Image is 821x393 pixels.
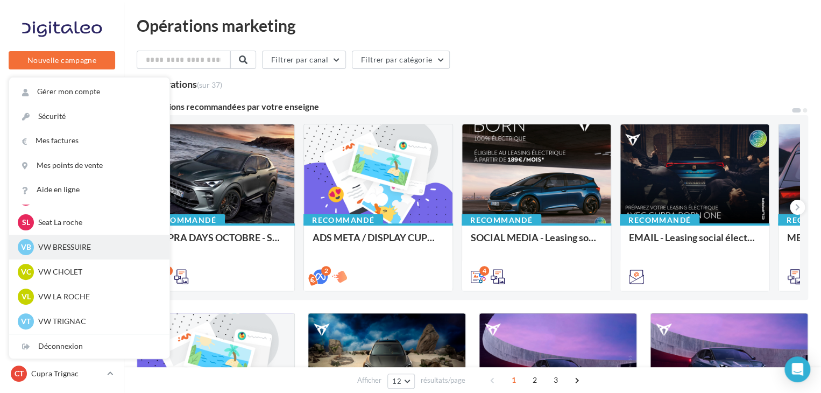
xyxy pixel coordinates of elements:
a: Gérer mon compte [9,80,169,104]
div: 5 opérations recommandées par votre enseigne [137,102,791,111]
div: EMAIL - Leasing social électrique - CUPRA Born One [629,232,760,254]
div: Opérations marketing [137,17,808,33]
div: SOCIAL MEDIA - Leasing social électrique - CUPRA Born [471,232,602,254]
span: Afficher [357,375,381,385]
a: Mes factures [9,129,169,153]
div: Recommandé [145,214,225,226]
div: Recommandé [303,214,383,226]
div: opérations [151,79,222,89]
a: Opérations [6,108,117,130]
div: Open Intercom Messenger [784,356,810,382]
div: 4 [479,266,489,276]
span: 2 [526,371,543,389]
a: Calendrier [6,269,117,292]
a: Contacts [6,215,117,238]
button: 12 [387,374,415,389]
a: CT Cupra Trignac [9,363,115,384]
span: CT [15,368,24,379]
p: VW CHOLET [38,266,157,277]
div: 2 [321,266,331,276]
span: VC [21,266,31,277]
span: 1 [505,371,522,389]
p: Seat La roche [38,217,157,228]
p: Cupra Trignac [31,368,103,379]
a: Médiathèque [6,242,117,265]
a: PLV et print personnalisable [6,296,117,327]
p: VW LA ROCHE [38,291,157,302]
a: Campagnes [6,189,117,212]
span: 12 [392,377,401,385]
a: Visibilité en ligne [6,162,117,185]
a: Mes points de vente [9,153,169,178]
span: VB [21,242,31,252]
span: 3 [547,371,564,389]
div: Déconnexion [9,334,169,359]
div: ADS META / DISPLAY CUPRA DAYS Septembre 2025 [313,232,444,254]
a: Boîte de réception [6,134,117,157]
a: Aide en ligne [9,178,169,202]
p: VW TRIGNAC [38,316,157,327]
button: Notifications 5 [6,81,113,103]
span: VL [22,291,31,302]
div: Recommandé [620,214,699,226]
div: 36 [137,78,222,89]
button: Filtrer par canal [262,51,346,69]
span: (sur 37) [197,80,222,89]
a: Campagnes DataOnDemand [6,332,117,363]
span: VT [21,316,31,327]
button: Nouvelle campagne [9,51,115,69]
a: Sécurité [9,104,169,129]
button: Filtrer par catégorie [352,51,450,69]
span: résultats/page [421,375,465,385]
span: SL [22,217,30,228]
div: Recommandé [462,214,541,226]
div: CUPRA DAYS OCTOBRE - SOME [154,232,286,254]
p: VW BRESSUIRE [38,242,157,252]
